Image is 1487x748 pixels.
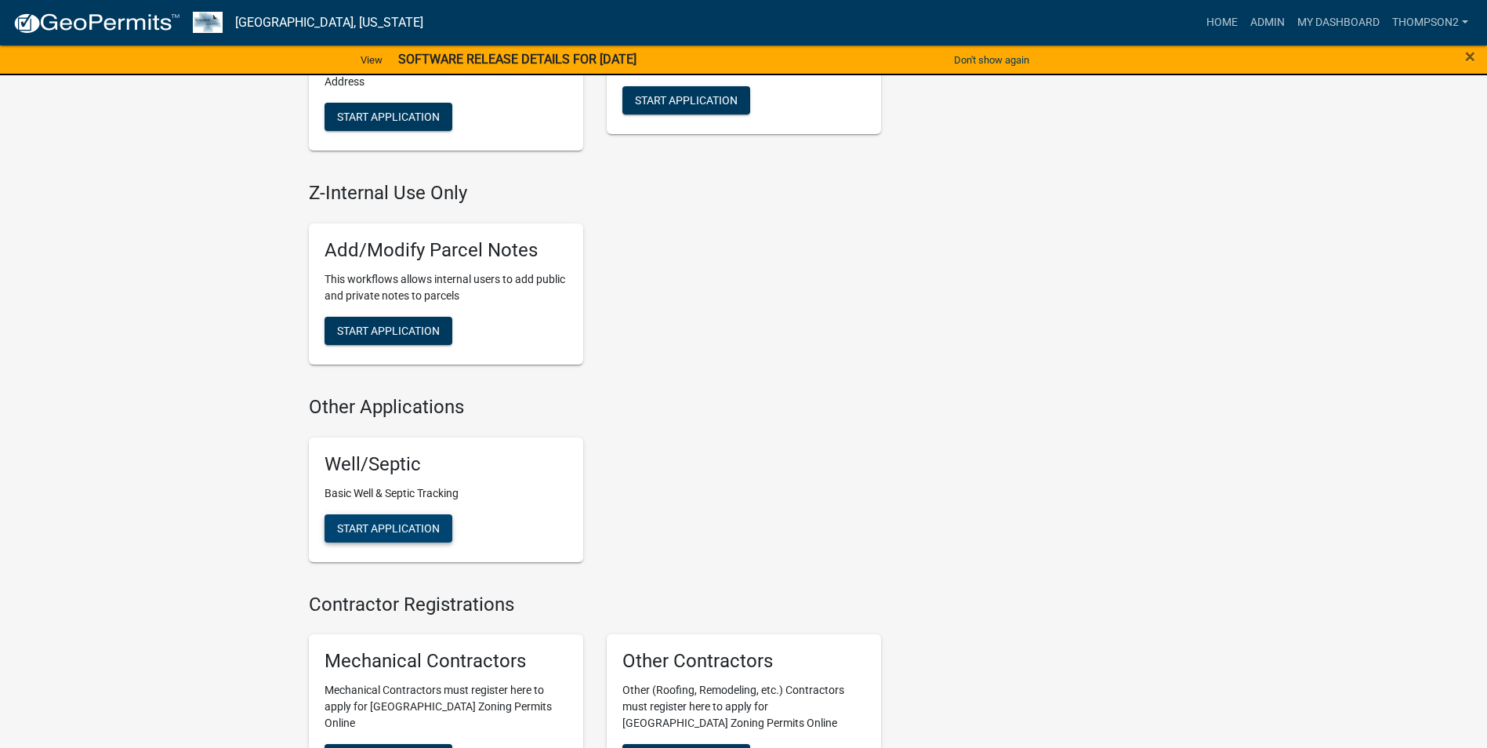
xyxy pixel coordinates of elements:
[337,521,440,534] span: Start Application
[309,182,881,205] h4: Z-Internal Use Only
[309,396,881,419] h4: Other Applications
[325,317,452,345] button: Start Application
[1244,8,1291,38] a: Admin
[235,9,423,36] a: [GEOGRAPHIC_DATA], [US_STATE]
[325,239,568,262] h5: Add/Modify Parcel Notes
[635,94,738,107] span: Start Application
[1386,8,1474,38] a: Thompson2
[325,682,568,732] p: Mechanical Contractors must register here to apply for [GEOGRAPHIC_DATA] Zoning Permits Online
[354,47,389,73] a: View
[1465,47,1475,66] button: Close
[325,485,568,502] p: Basic Well & Septic Tracking
[309,594,881,616] h4: Contractor Registrations
[622,682,865,732] p: Other (Roofing, Remodeling, etc.) Contractors must register here to apply for [GEOGRAPHIC_DATA] Z...
[325,514,452,543] button: Start Application
[325,650,568,673] h5: Mechanical Contractors
[1200,8,1244,38] a: Home
[622,650,865,673] h5: Other Contractors
[337,325,440,337] span: Start Application
[325,103,452,131] button: Start Application
[193,12,223,33] img: Wabasha County, Minnesota
[398,52,637,67] strong: SOFTWARE RELEASE DETAILS FOR [DATE]
[309,396,881,575] wm-workflow-list-section: Other Applications
[622,86,750,114] button: Start Application
[1465,45,1475,67] span: ×
[337,111,440,123] span: Start Application
[948,47,1035,73] button: Don't show again
[325,453,568,476] h5: Well/Septic
[1291,8,1386,38] a: My Dashboard
[325,271,568,304] p: This workflows allows internal users to add public and private notes to parcels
